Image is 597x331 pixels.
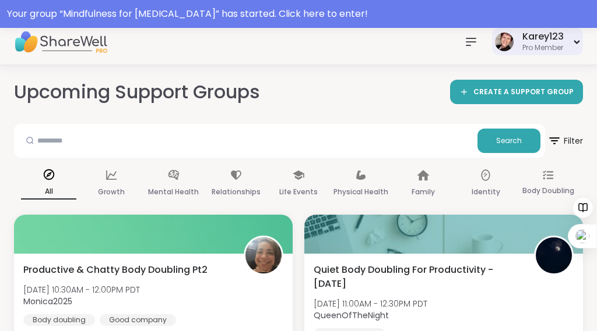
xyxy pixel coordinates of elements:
[23,296,72,307] b: Monica2025
[245,237,282,273] img: Monica2025
[477,129,540,153] button: Search
[100,314,176,326] div: Good company
[23,284,140,296] span: [DATE] 10:30AM - 12:00PM PDT
[547,127,583,155] span: Filter
[23,314,95,326] div: Body doubling
[412,185,435,199] p: Family
[21,184,76,200] p: All
[14,22,107,62] img: ShareWell Nav Logo
[522,43,564,53] div: Pro Member
[450,80,583,104] a: CREATE A SUPPORT GROUP
[7,7,590,21] div: Your group “ Mindfulness for [MEDICAL_DATA] ” has started. Click here to enter!
[536,237,572,273] img: QueenOfTheNight
[333,185,388,199] p: Physical Health
[314,263,521,291] span: Quiet Body Doubling For Productivity - [DATE]
[14,79,260,105] h2: Upcoming Support Groups
[522,30,564,43] div: Karey123
[279,185,318,199] p: Life Events
[472,185,500,199] p: Identity
[23,263,208,277] span: Productive & Chatty Body Doubling Pt2
[496,136,522,146] span: Search
[148,185,199,199] p: Mental Health
[314,298,427,309] span: [DATE] 11:00AM - 12:30PM PDT
[98,185,125,199] p: Growth
[522,184,574,198] p: Body Doubling
[212,185,261,199] p: Relationships
[547,124,583,158] button: Filter
[314,309,389,321] b: QueenOfTheNight
[473,87,574,97] span: CREATE A SUPPORT GROUP
[495,33,514,51] img: Karey123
